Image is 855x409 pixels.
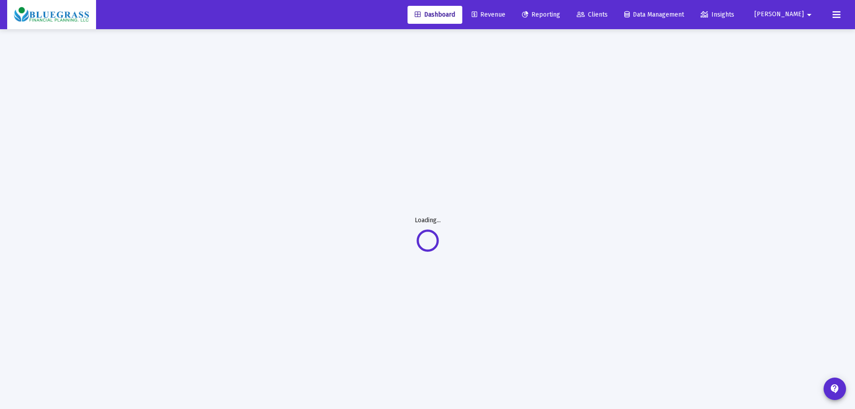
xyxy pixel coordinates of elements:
[515,6,567,24] a: Reporting
[804,6,815,24] mat-icon: arrow_drop_down
[465,6,513,24] a: Revenue
[408,6,462,24] a: Dashboard
[570,6,615,24] a: Clients
[754,11,804,18] span: [PERSON_NAME]
[472,11,505,18] span: Revenue
[744,5,825,23] button: [PERSON_NAME]
[829,383,840,394] mat-icon: contact_support
[415,11,455,18] span: Dashboard
[617,6,691,24] a: Data Management
[624,11,684,18] span: Data Management
[522,11,560,18] span: Reporting
[693,6,741,24] a: Insights
[701,11,734,18] span: Insights
[577,11,608,18] span: Clients
[14,6,89,24] img: Dashboard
